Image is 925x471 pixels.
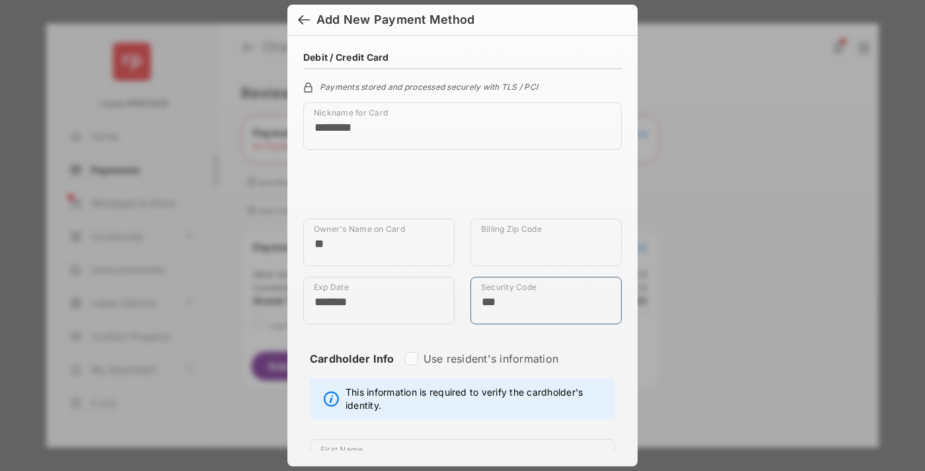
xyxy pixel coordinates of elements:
iframe: Credit card field [303,161,622,219]
h4: Debit / Credit Card [303,52,389,63]
strong: Cardholder Info [310,352,394,389]
div: Payments stored and processed securely with TLS / PCI [303,80,622,92]
span: This information is required to verify the cardholder's identity. [346,386,608,412]
label: Use resident's information [424,352,558,365]
div: Add New Payment Method [316,13,474,27]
